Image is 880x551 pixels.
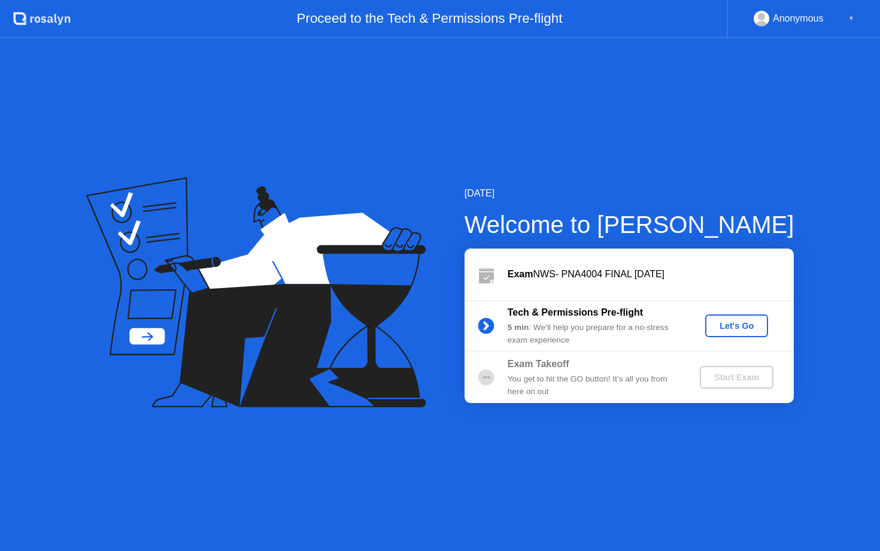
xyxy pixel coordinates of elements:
[705,373,769,382] div: Start Exam
[700,366,773,389] button: Start Exam
[508,269,533,279] b: Exam
[508,267,794,281] div: NWS- PNA4004 FINAL [DATE]
[710,321,763,331] div: Let's Go
[705,314,768,337] button: Let's Go
[465,186,794,201] div: [DATE]
[465,207,794,243] div: Welcome to [PERSON_NAME]
[508,322,680,346] div: : We’ll help you prepare for a no-stress exam experience
[508,307,643,317] b: Tech & Permissions Pre-flight
[508,373,680,398] div: You get to hit the GO button! It’s all you from here on out
[508,323,529,332] b: 5 min
[848,11,854,26] div: ▼
[508,359,569,369] b: Exam Takeoff
[773,11,824,26] div: Anonymous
